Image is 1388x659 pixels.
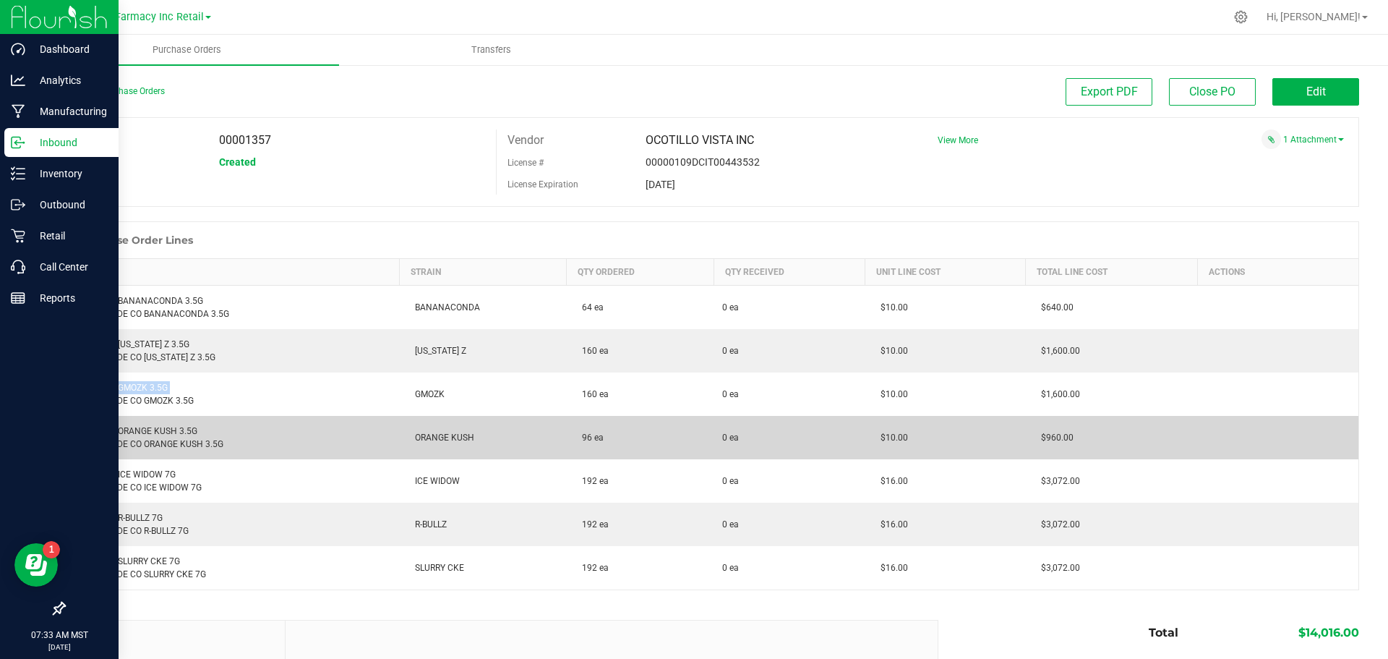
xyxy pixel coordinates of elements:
[408,302,480,313] span: BANANACONDA
[43,541,60,558] iframe: Resource center unread badge
[75,632,274,649] span: Notes
[452,43,531,56] span: Transfers
[1198,259,1358,286] th: Actions
[11,229,25,243] inline-svg: Retail
[873,389,908,399] span: $10.00
[408,389,445,399] span: GMOZK
[74,555,391,581] div: FADE CO SLURRY CKE 7G Retail: FADE CO SLURRY CKE 7G
[25,41,112,58] p: Dashboard
[873,563,908,573] span: $16.00
[722,518,739,531] span: 0 ea
[133,43,241,56] span: Purchase Orders
[566,259,714,286] th: Qty Ordered
[25,72,112,89] p: Analytics
[1034,302,1074,313] span: $640.00
[1283,135,1344,145] a: 1 Attachment
[722,475,739,488] span: 0 ea
[575,519,609,530] span: 192 ea
[11,166,25,181] inline-svg: Inventory
[11,197,25,212] inline-svg: Outbound
[1189,85,1235,98] span: Close PO
[408,346,466,356] span: [US_STATE] Z
[1034,433,1074,443] span: $960.00
[1306,85,1326,98] span: Edit
[219,156,256,168] span: Created
[74,511,391,537] div: FADE CO R-BULLZ 7G Retail: FADE CO R-BULLZ 7G
[11,73,25,88] inline-svg: Analytics
[873,476,908,486] span: $16.00
[507,129,544,151] label: Vendor
[25,103,112,120] p: Manufacturing
[1034,346,1080,356] span: $1,600.00
[79,234,193,246] h1: Purchase Order Lines
[74,294,391,320] div: FADE CO BANANACONDA 3.5G Retail: FADE CO BANANACONDA 3.5G
[35,35,339,65] a: Purchase Orders
[938,135,978,145] a: View More
[408,519,447,530] span: R-BULLZ
[575,346,609,356] span: 160 ea
[25,258,112,276] p: Call Center
[1066,78,1152,106] button: Export PDF
[722,431,739,444] span: 0 ea
[873,302,908,313] span: $10.00
[408,433,474,443] span: ORANGE KUSH
[399,259,566,286] th: Strain
[7,642,112,652] p: [DATE]
[11,260,25,274] inline-svg: Call Center
[25,165,112,182] p: Inventory
[74,425,391,451] div: FADE CO ORANGE KUSH 3.5G Retail: FADE CO ORANGE KUSH 3.5G
[873,519,908,530] span: $16.00
[11,42,25,56] inline-svg: Dashboard
[722,301,739,314] span: 0 ea
[408,476,460,486] span: ICE WIDOW
[1232,10,1250,24] div: Manage settings
[25,289,112,307] p: Reports
[1149,626,1178,639] span: Total
[575,563,609,573] span: 192 ea
[85,11,204,23] span: Globe Farmacy Inc Retail
[14,543,58,587] iframe: Resource center
[339,35,643,65] a: Transfers
[507,152,544,174] label: License #
[1025,259,1198,286] th: Total Line Cost
[507,178,578,191] label: License Expiration
[74,381,391,407] div: FADE CO GMOZK 3.5G Retail: FADE CO GMOZK 3.5G
[1261,129,1281,149] span: Attach a document
[1034,389,1080,399] span: $1,600.00
[873,346,908,356] span: $10.00
[865,259,1025,286] th: Unit Line Cost
[1298,626,1359,639] span: $14,016.00
[722,561,739,574] span: 0 ea
[7,629,112,642] p: 07:33 AM MST
[575,433,604,443] span: 96 ea
[646,133,754,147] span: OCOTILLO VISTA INC
[11,135,25,150] inline-svg: Inbound
[714,259,865,286] th: Qty Received
[25,196,112,213] p: Outbound
[646,156,760,168] span: 00000109DCIT00443532
[575,476,609,486] span: 192 ea
[1034,563,1080,573] span: $3,072.00
[1267,11,1361,22] span: Hi, [PERSON_NAME]!
[11,104,25,119] inline-svg: Manufacturing
[11,291,25,305] inline-svg: Reports
[722,388,739,401] span: 0 ea
[408,563,464,573] span: SLURRY CKE
[575,389,609,399] span: 160 ea
[65,259,400,286] th: Item
[722,344,739,357] span: 0 ea
[1169,78,1256,106] button: Close PO
[646,179,675,190] span: [DATE]
[873,433,908,443] span: $10.00
[1081,85,1138,98] span: Export PDF
[575,302,604,313] span: 64 ea
[1034,519,1080,530] span: $3,072.00
[74,468,391,494] div: FADE CO ICE WIDOW 7G Retail: FADE CO ICE WIDOW 7G
[1272,78,1359,106] button: Edit
[25,134,112,151] p: Inbound
[74,338,391,364] div: FADE CO [US_STATE] Z 3.5G Retail: FADE CO [US_STATE] Z 3.5G
[219,133,271,147] span: 00001357
[25,227,112,245] p: Retail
